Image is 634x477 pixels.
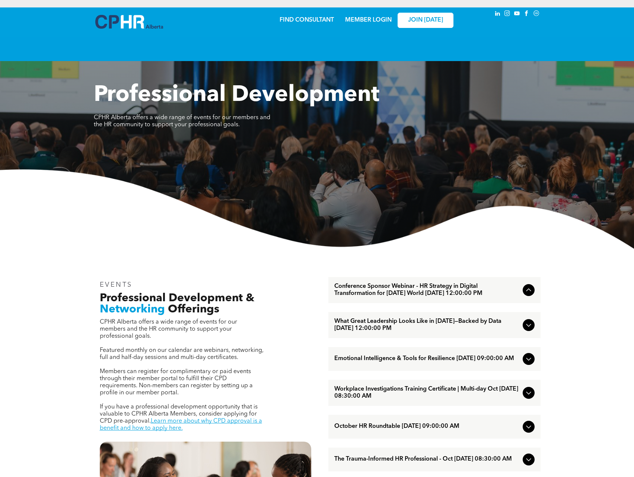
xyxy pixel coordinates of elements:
[334,456,520,463] span: The Trauma-Informed HR Professional - Oct [DATE] 08:30:00 AM
[523,9,531,19] a: facebook
[95,15,163,29] img: A blue and white logo for cp alberta
[100,369,253,396] span: Members can register for complimentary or paid events through their member portal to fulfill thei...
[100,418,262,431] a: Learn more about why CPD approval is a benefit and how to apply here.
[334,283,520,297] span: Conference Sponsor Webinar - HR Strategy in Digital Transformation for [DATE] World [DATE] 12:00:...
[494,9,502,19] a: linkedin
[334,318,520,332] span: What Great Leadership Looks Like in [DATE]—Backed by Data [DATE] 12:00:00 PM
[334,355,520,362] span: Emotional Intelligence & Tools for Resilience [DATE] 09:00:00 AM
[100,319,237,339] span: CPHR Alberta offers a wide range of events for our members and the HR community to support your p...
[334,423,520,430] span: October HR Roundtable [DATE] 09:00:00 AM
[532,9,541,19] a: Social network
[100,304,165,315] span: Networking
[100,347,264,360] span: Featured monthly on our calendar are webinars, networking, full and half-day sessions and multi-d...
[334,386,520,400] span: Workplace Investigations Training Certificate | Multi-day Oct [DATE] 08:30:00 AM
[94,115,270,128] span: CPHR Alberta offers a wide range of events for our members and the HR community to support your p...
[280,17,334,23] a: FIND CONSULTANT
[513,9,521,19] a: youtube
[100,282,133,288] span: EVENTS
[345,17,392,23] a: MEMBER LOGIN
[94,84,379,106] span: Professional Development
[168,304,219,315] span: Offerings
[503,9,512,19] a: instagram
[398,13,453,28] a: JOIN [DATE]
[100,293,254,304] span: Professional Development &
[100,404,258,424] span: If you have a professional development opportunity that is valuable to CPHR Alberta Members, cons...
[408,17,443,24] span: JOIN [DATE]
